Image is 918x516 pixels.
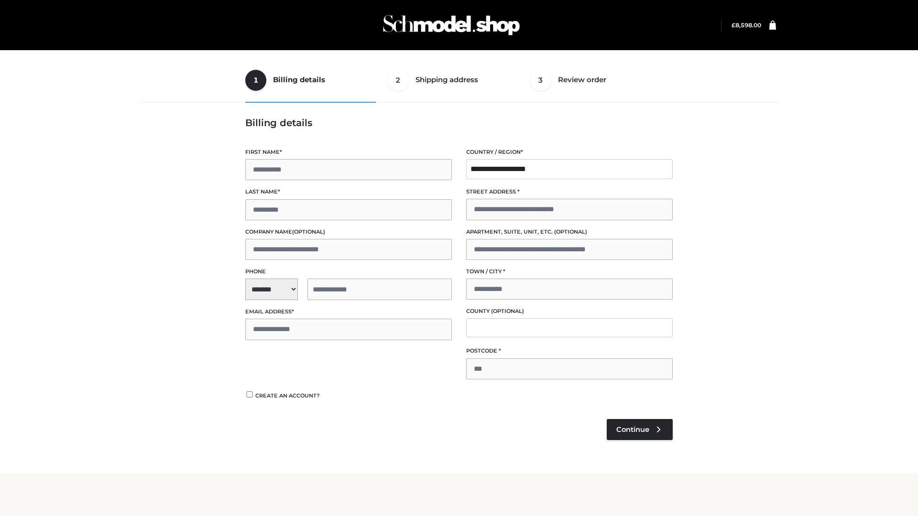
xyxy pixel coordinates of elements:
[616,425,649,434] span: Continue
[245,307,452,316] label: Email address
[607,419,673,440] a: Continue
[466,227,673,236] label: Apartment, suite, unit, etc.
[732,21,761,29] bdi: 8,598.00
[245,391,254,398] input: Create an account?
[380,6,523,44] img: Schmodel Admin 964
[466,187,673,196] label: Street address
[491,308,524,314] span: (optional)
[732,21,761,29] a: £8,598.00
[466,267,673,276] label: Town / City
[292,228,325,235] span: (optional)
[466,346,673,355] label: Postcode
[466,307,673,316] label: County
[245,227,452,236] label: Company name
[245,187,452,196] label: Last name
[245,148,452,157] label: First name
[554,228,587,235] span: (optional)
[732,21,735,29] span: £
[245,267,452,276] label: Phone
[255,392,320,399] span: Create an account?
[245,117,673,129] h3: Billing details
[466,148,673,157] label: Country / Region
